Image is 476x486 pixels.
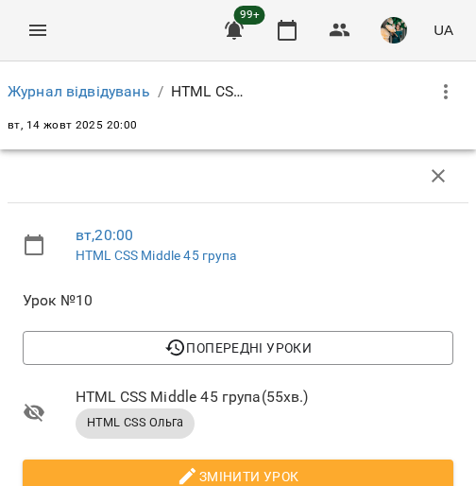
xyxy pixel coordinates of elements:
[433,20,453,40] span: UA
[76,414,195,431] span: HTML CSS Ольга
[8,118,138,131] span: вт, 14 жовт 2025 20:00
[158,80,163,103] li: /
[381,17,407,43] img: f2c70d977d5f3d854725443aa1abbf76.jpg
[38,337,438,359] span: Попередні уроки
[8,82,150,100] a: Журнал відвідувань
[8,80,246,103] nav: breadcrumb
[76,386,453,408] span: HTML CSS Middle 45 група ( 55 хв. )
[76,226,133,244] a: вт , 20:00
[234,6,265,25] span: 99+
[426,12,461,47] button: UA
[23,331,453,365] button: Попередні уроки
[76,248,237,263] a: HTML CSS Middle 45 група
[171,80,246,103] p: HTML CSS Middle 45 група
[23,289,453,312] span: Урок №10
[15,8,60,53] button: Menu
